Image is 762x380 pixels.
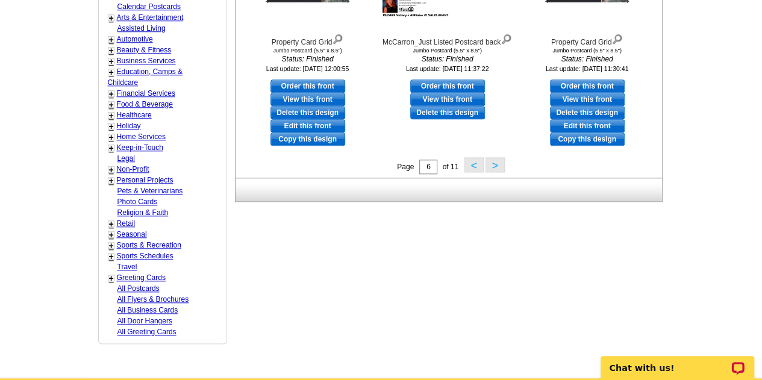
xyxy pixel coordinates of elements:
small: Last update: [DATE] 11:37:22 [406,65,489,72]
a: + [109,176,114,185]
img: view design details [501,31,512,45]
a: + [109,241,114,251]
a: + [109,67,114,77]
a: Assisted Living [117,24,166,33]
a: edit this design [270,119,345,132]
a: Greeting Cards [117,273,166,282]
a: All Business Cards [117,306,178,314]
a: Holiday [117,122,141,130]
a: Retail [117,219,136,228]
i: Status: Finished [381,54,514,64]
a: Delete this design [550,106,625,119]
a: + [109,46,114,55]
a: All Postcards [117,284,160,293]
a: edit this design [550,119,625,132]
a: View this front [270,93,345,106]
button: > [486,157,505,172]
a: use this design [410,79,485,93]
i: Status: Finished [242,54,374,64]
a: Non-Profit [117,165,149,173]
iframe: LiveChat chat widget [593,342,762,380]
a: Arts & Entertainment [117,13,184,22]
a: Sports & Recreation [117,241,181,249]
a: Personal Projects [117,176,173,184]
a: Copy this design [270,132,345,146]
a: Automotive [117,35,153,43]
a: + [109,143,114,153]
i: Status: Finished [521,54,654,64]
a: Financial Services [117,89,175,98]
a: Business Services [117,57,176,65]
button: < [464,157,484,172]
a: Legal [117,154,135,163]
a: Religion & Faith [117,208,169,217]
div: Property Card Grid [242,31,374,48]
a: + [109,165,114,175]
div: Property Card Grid [521,31,654,48]
div: Jumbo Postcard (5.5" x 8.5") [242,48,374,54]
a: + [109,230,114,240]
a: + [109,219,114,229]
a: + [109,252,114,261]
a: + [109,35,114,45]
small: Last update: [DATE] 12:00:55 [266,65,349,72]
a: Sports Schedules [117,252,173,260]
a: Seasonal [117,230,147,238]
a: All Door Hangers [117,317,172,325]
a: Beauty & Fitness [117,46,172,54]
a: View this front [550,93,625,106]
a: Photo Cards [117,198,158,206]
a: Copy this design [550,132,625,146]
div: McCarron_Just Listed Postcard back [381,31,514,48]
div: Jumbo Postcard (5.5" x 8.5") [381,48,514,54]
small: Last update: [DATE] 11:30:41 [546,65,629,72]
a: Delete this design [270,106,345,119]
span: Page [397,163,414,171]
a: All Flyers & Brochures [117,295,189,304]
a: Delete this design [410,106,485,119]
a: Keep-in-Touch [117,143,163,152]
a: Education, Camps & Childcare [108,67,183,87]
a: Food & Beverage [117,100,173,108]
a: + [109,89,114,99]
a: Healthcare [117,111,152,119]
img: view design details [332,31,343,45]
div: Jumbo Postcard (5.5" x 8.5") [521,48,654,54]
a: + [109,122,114,131]
a: + [109,132,114,142]
a: + [109,100,114,110]
a: Home Services [117,132,166,141]
a: Travel [117,263,137,271]
a: Pets & Veterinarians [117,187,183,195]
a: + [109,57,114,66]
a: View this front [410,93,485,106]
span: of 11 [442,163,458,171]
a: + [109,111,114,120]
a: Calendar Postcards [117,2,181,11]
a: use this design [270,79,345,93]
a: use this design [550,79,625,93]
a: All Greeting Cards [117,328,176,336]
img: view design details [611,31,623,45]
a: + [109,273,114,283]
a: + [109,13,114,23]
